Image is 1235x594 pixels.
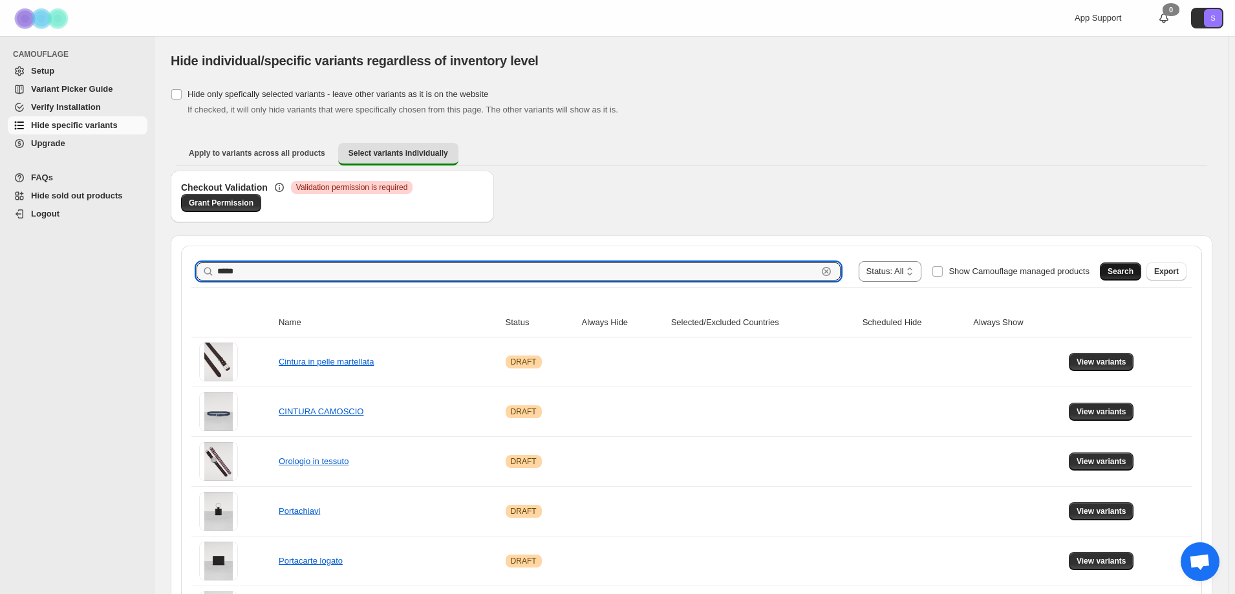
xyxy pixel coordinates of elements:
button: Export [1146,262,1187,281]
a: Upgrade [8,134,147,153]
th: Name [275,308,502,337]
span: DRAFT [511,456,537,467]
span: Export [1154,266,1179,277]
a: Setup [8,62,147,80]
a: Verify Installation [8,98,147,116]
a: Portacarte logato [279,556,343,566]
a: Grant Permission [181,194,261,212]
a: 0 [1157,12,1170,25]
span: App Support [1075,13,1121,23]
span: Avatar with initials S [1204,9,1222,27]
button: Search [1100,262,1141,281]
span: Select variants individually [349,148,448,158]
span: If checked, it will only hide variants that were specifically chosen from this page. The other va... [188,105,618,114]
button: View variants [1069,403,1134,421]
span: View variants [1077,357,1126,367]
span: Setup [31,66,54,76]
a: FAQs [8,169,147,187]
span: Logout [31,209,59,218]
div: Aprire la chat [1181,542,1219,581]
button: View variants [1069,502,1134,520]
span: Hide only spefically selected variants - leave other variants as it is on the website [188,89,488,99]
span: DRAFT [511,407,537,417]
a: Hide specific variants [8,116,147,134]
a: Portachiavi [279,506,320,516]
span: Show Camouflage managed products [949,266,1090,276]
th: Selected/Excluded Countries [667,308,859,337]
span: Search [1108,266,1133,277]
th: Always Hide [578,308,667,337]
span: DRAFT [511,357,537,367]
button: Apply to variants across all products [178,143,336,164]
th: Status [502,308,578,337]
button: View variants [1069,452,1134,471]
button: Avatar with initials S [1191,8,1223,28]
span: Validation permission is required [296,182,408,193]
span: View variants [1077,506,1126,516]
span: Hide sold out products [31,191,123,200]
span: Verify Installation [31,102,101,112]
span: Variant Picker Guide [31,84,113,94]
span: DRAFT [511,506,537,516]
a: Hide sold out products [8,187,147,205]
button: Select variants individually [338,143,458,165]
th: Always Show [969,308,1065,337]
a: CINTURA CAMOSCIO [279,407,363,416]
span: View variants [1077,407,1126,417]
span: View variants [1077,456,1126,467]
a: Variant Picker Guide [8,80,147,98]
span: DRAFT [511,556,537,566]
span: Apply to variants across all products [189,148,325,158]
text: S [1210,14,1215,22]
span: Hide individual/specific variants regardless of inventory level [171,54,539,68]
button: Clear [820,265,833,278]
span: Upgrade [31,138,65,148]
span: Grant Permission [189,198,253,208]
h3: Checkout Validation [181,181,268,194]
th: Scheduled Hide [859,308,970,337]
button: View variants [1069,552,1134,570]
span: CAMOUFLAGE [13,49,149,59]
img: Camouflage [10,1,75,36]
span: View variants [1077,556,1126,566]
a: Orologio in tessuto [279,456,349,466]
span: Hide specific variants [31,120,118,130]
a: Cintura in pelle martellata [279,357,374,366]
a: Logout [8,205,147,223]
div: 0 [1163,3,1179,16]
span: FAQs [31,173,53,182]
button: View variants [1069,353,1134,371]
